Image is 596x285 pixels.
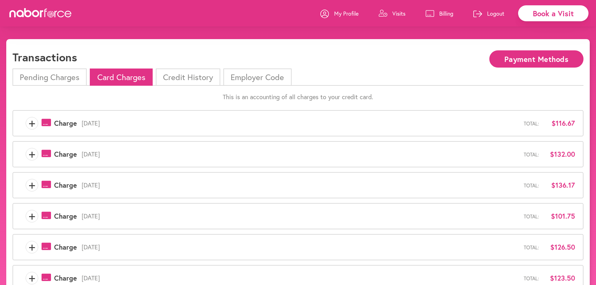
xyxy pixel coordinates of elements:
[54,181,77,189] span: Charge
[544,274,575,282] span: $123.50
[13,50,77,64] h1: Transactions
[77,243,524,251] span: [DATE]
[524,244,539,250] span: Total:
[334,10,359,17] p: My Profile
[524,151,539,157] span: Total:
[26,179,38,191] span: +
[54,150,77,158] span: Charge
[90,69,152,86] li: Card Charges
[473,4,504,23] a: Logout
[544,212,575,220] span: $101.75
[439,10,453,17] p: Billing
[26,272,38,284] span: +
[379,4,405,23] a: Visits
[544,150,575,158] span: $132.00
[524,213,539,219] span: Total:
[518,5,588,21] div: Book a Visit
[392,10,405,17] p: Visits
[77,120,524,127] span: [DATE]
[425,4,453,23] a: Billing
[54,243,77,251] span: Charge
[77,212,524,220] span: [DATE]
[77,150,524,158] span: [DATE]
[54,119,77,127] span: Charge
[489,50,583,68] button: Payment Methods
[320,4,359,23] a: My Profile
[544,181,575,189] span: $136.17
[26,210,38,222] span: +
[524,275,539,281] span: Total:
[544,243,575,251] span: $126.50
[77,274,524,282] span: [DATE]
[13,69,87,86] li: Pending Charges
[487,10,504,17] p: Logout
[524,182,539,188] span: Total:
[544,119,575,127] span: $116.67
[524,120,539,126] span: Total:
[54,212,77,220] span: Charge
[156,69,220,86] li: Credit History
[26,241,38,253] span: +
[26,117,38,130] span: +
[223,69,291,86] li: Employer Code
[26,148,38,160] span: +
[13,93,583,101] p: This is an accounting of all charges to your credit card.
[77,181,524,189] span: [DATE]
[54,274,77,282] span: Charge
[489,55,583,61] a: Payment Methods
